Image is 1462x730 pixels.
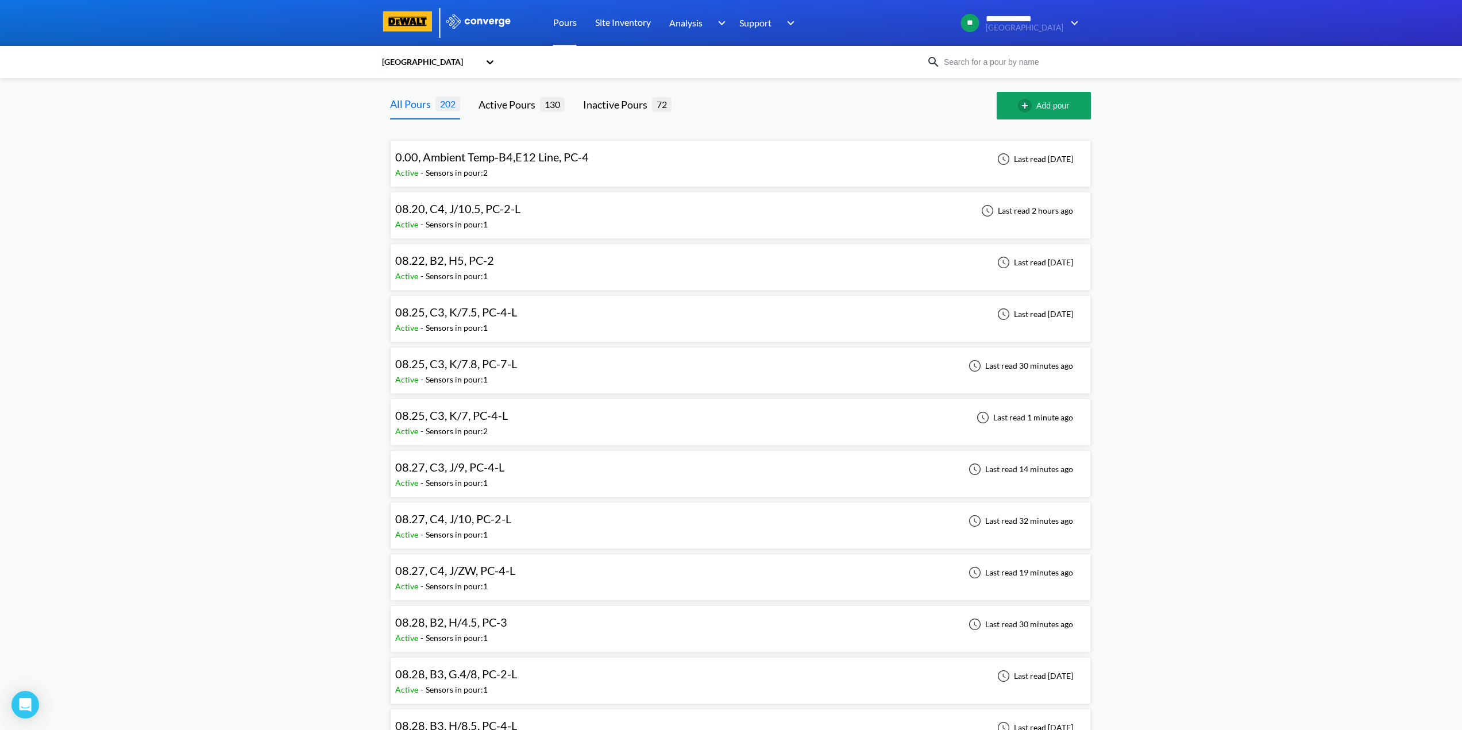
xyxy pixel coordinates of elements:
[395,168,421,177] span: Active
[390,205,1091,215] a: 08.20, C4, J/10.5, PC-2-LActive-Sensors in pour:1Last read 2 hours ago
[991,152,1077,166] div: Last read [DATE]
[421,478,426,488] span: -
[426,477,488,489] div: Sensors in pour: 1
[421,426,426,436] span: -
[426,167,488,179] div: Sensors in pour: 2
[426,528,488,541] div: Sensors in pour: 1
[426,425,488,438] div: Sensors in pour: 2
[986,24,1063,32] span: [GEOGRAPHIC_DATA]
[395,426,421,436] span: Active
[395,202,520,215] span: 08.20, C4, J/10.5, PC-2-L
[445,14,512,29] img: logo_ewhite.svg
[390,257,1091,266] a: 08.22, B2, H5, PC-2Active-Sensors in pour:1Last read [DATE]
[940,56,1079,68] input: Search for a pour by name
[395,685,421,694] span: Active
[381,56,480,68] div: [GEOGRAPHIC_DATA]
[540,97,565,111] span: 130
[962,514,1077,528] div: Last read 32 minutes ago
[991,307,1077,321] div: Last read [DATE]
[395,667,517,681] span: 08.28, B3, G.4/8, PC-2-L
[970,411,1077,424] div: Last read 1 minute ago
[395,219,421,229] span: Active
[997,92,1091,119] button: Add pour
[390,360,1091,370] a: 08.25, C3, K/7.8, PC-7-LActive-Sensors in pour:1Last read 30 minutes ago
[390,515,1091,525] a: 08.27, C4, J/10, PC-2-LActive-Sensors in pour:1Last read 32 minutes ago
[395,408,508,422] span: 08.25, C3, K/7, PC-4-L
[390,464,1091,473] a: 08.27, C3, J/9, PC-4-LActive-Sensors in pour:1Last read 14 minutes ago
[395,530,421,539] span: Active
[479,96,540,113] div: Active Pours
[991,669,1077,683] div: Last read [DATE]
[421,530,426,539] span: -
[421,219,426,229] span: -
[583,96,652,113] div: Inactive Pours
[395,563,515,577] span: 08.27, C4, J/ZW, PC-4-L
[710,16,728,30] img: downArrow.svg
[739,16,771,30] span: Support
[395,512,511,526] span: 08.27, C4, J/10, PC-2-L
[390,153,1091,163] a: 0.00, Ambient Temp-B4,E12 Line, PC-4Active-Sensors in pour:2Last read [DATE]
[426,270,488,283] div: Sensors in pour: 1
[421,685,426,694] span: -
[395,633,421,643] span: Active
[395,581,421,591] span: Active
[395,374,421,384] span: Active
[927,55,940,69] img: icon-search.svg
[435,96,460,111] span: 202
[11,691,39,719] div: Open Intercom Messenger
[426,632,488,644] div: Sensors in pour: 1
[421,271,426,281] span: -
[395,271,421,281] span: Active
[975,204,1077,218] div: Last read 2 hours ago
[395,478,421,488] span: Active
[390,96,435,112] div: All Pours
[962,566,1077,580] div: Last read 19 minutes ago
[421,633,426,643] span: -
[962,617,1077,631] div: Last read 30 minutes ago
[390,567,1091,577] a: 08.27, C4, J/ZW, PC-4-LActive-Sensors in pour:1Last read 19 minutes ago
[426,580,488,593] div: Sensors in pour: 1
[395,253,494,267] span: 08.22, B2, H5, PC-2
[395,460,504,474] span: 08.27, C3, J/9, PC-4-L
[426,373,488,386] div: Sensors in pour: 1
[395,357,517,370] span: 08.25, C3, K/7.8, PC-7-L
[421,581,426,591] span: -
[421,168,426,177] span: -
[962,359,1077,373] div: Last read 30 minutes ago
[390,619,1091,628] a: 08.28, B2, H/4.5, PC-3Active-Sensors in pour:1Last read 30 minutes ago
[381,11,435,32] img: logo-dewalt.svg
[390,670,1091,680] a: 08.28, B3, G.4/8, PC-2-LActive-Sensors in pour:1Last read [DATE]
[669,16,703,30] span: Analysis
[421,374,426,384] span: -
[991,256,1077,269] div: Last read [DATE]
[652,97,672,111] span: 72
[421,323,426,333] span: -
[395,615,507,629] span: 08.28, B2, H/4.5, PC-3
[395,323,421,333] span: Active
[390,412,1091,422] a: 08.25, C3, K/7, PC-4-LActive-Sensors in pour:2Last read 1 minute ago
[395,150,589,164] span: 0.00, Ambient Temp-B4,E12 Line, PC-4
[426,683,488,696] div: Sensors in pour: 1
[962,462,1077,476] div: Last read 14 minutes ago
[426,322,488,334] div: Sensors in pour: 1
[1018,99,1036,113] img: add-circle-outline.svg
[1063,16,1082,30] img: downArrow.svg
[426,218,488,231] div: Sensors in pour: 1
[780,16,798,30] img: downArrow.svg
[390,308,1091,318] a: 08.25, C3, K/7.5, PC-4-LActive-Sensors in pour:1Last read [DATE]
[395,305,517,319] span: 08.25, C3, K/7.5, PC-4-L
